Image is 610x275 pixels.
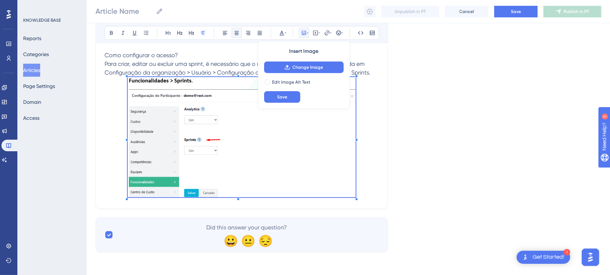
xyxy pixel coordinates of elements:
[264,91,300,103] button: Save
[23,17,61,23] div: KNOWLEDGE BASE
[381,6,439,17] button: Unpublish in PT
[277,94,287,100] span: Save
[17,2,45,10] span: Need Help?
[459,9,474,14] span: Cancel
[533,253,564,261] div: Get Started!
[292,64,323,70] span: Change Image
[224,235,235,246] div: 😀
[517,251,570,264] div: Open Get Started! checklist, remaining modules: 1
[264,62,344,73] button: Change Image
[23,96,41,109] button: Domain
[23,64,40,77] button: Articles
[23,111,39,124] button: Access
[543,6,601,17] button: Publish in PT
[207,223,287,232] span: Did this answer your question?
[511,9,521,14] span: Save
[289,47,318,56] span: Insert Image
[23,48,49,61] button: Categories
[23,80,55,93] button: Page Settings
[23,32,41,45] button: Reports
[494,6,538,17] button: Save
[395,9,426,14] span: Unpublish in PT
[105,60,370,76] span: Para criar, editar ou excluir uma sprint, é necessário que o usuário tenha a permissão habilitada...
[445,6,488,17] button: Cancel
[258,235,270,246] div: 😔
[580,246,601,268] iframe: UserGuiding AI Assistant Launcher
[241,235,253,246] div: 😐
[564,9,589,14] span: Publish in PT
[564,249,570,255] div: 1
[50,4,52,9] div: 3
[272,79,310,85] span: Edit Image Alt Text
[521,253,530,262] img: launcher-image-alternative-text
[96,6,153,16] input: Article Name
[105,52,178,59] span: Como configurar o acesso?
